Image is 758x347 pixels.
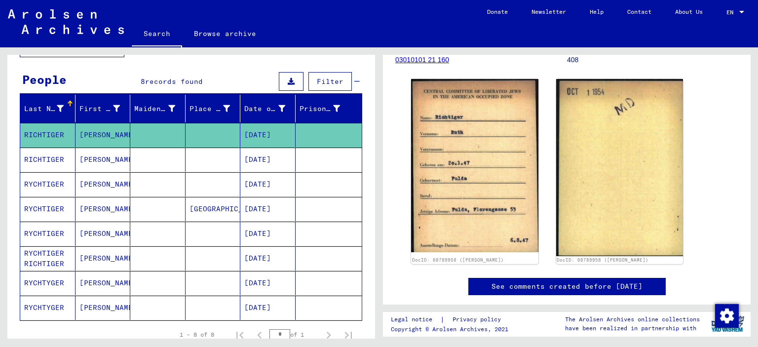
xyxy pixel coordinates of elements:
div: Date of Birth [244,104,285,114]
mat-cell: [PERSON_NAME] [76,222,131,246]
div: Maiden Name [134,104,175,114]
mat-cell: [PERSON_NAME] [76,271,131,295]
a: DocID: 68789958 ([PERSON_NAME]) [412,257,504,263]
mat-cell: [GEOGRAPHIC_DATA] [186,197,241,221]
mat-cell: [PERSON_NAME] [76,172,131,196]
mat-header-cell: Prisoner # [296,95,362,122]
mat-header-cell: Maiden Name [130,95,186,122]
div: Last Name [24,104,64,114]
mat-cell: [DATE] [240,148,296,172]
mat-cell: [PERSON_NAME] [76,246,131,270]
mat-header-cell: First Name [76,95,131,122]
mat-header-cell: Place of Birth [186,95,241,122]
mat-cell: RYCHTIGER [20,222,76,246]
div: Date of Birth [244,101,298,116]
mat-cell: RICHTIGER [20,123,76,147]
mat-cell: [DATE] [240,172,296,196]
div: 1 – 8 of 8 [180,330,214,339]
div: Maiden Name [134,101,188,116]
mat-cell: [PERSON_NAME] [76,148,131,172]
mat-cell: [DATE] [240,246,296,270]
mat-cell: [DATE] [240,296,296,320]
mat-cell: [DATE] [240,123,296,147]
div: of 1 [269,330,319,339]
mat-cell: RYCHTYGER [20,296,76,320]
div: Place of Birth [189,101,243,116]
button: First page [230,325,250,345]
button: Filter [308,72,352,91]
mat-cell: RYCHTIGER [20,172,76,196]
a: 03010101 21 160 [395,56,449,64]
a: See comments created before [DATE] [492,281,643,292]
div: Last Name [24,101,76,116]
div: Prisoner # [300,101,353,116]
a: Privacy policy [445,314,513,325]
mat-cell: RICHTIGER [20,148,76,172]
mat-cell: [PERSON_NAME] [76,197,131,221]
div: Change consent [715,304,738,327]
img: 002.jpg [556,79,683,256]
img: yv_logo.png [709,311,746,336]
span: 8 [141,77,145,86]
div: First Name [79,104,120,114]
img: Change consent [715,304,739,328]
span: EN [726,9,737,16]
img: 001.jpg [411,79,538,252]
button: Previous page [250,325,269,345]
p: Copyright © Arolsen Archives, 2021 [391,325,513,334]
img: Arolsen_neg.svg [8,9,124,34]
p: have been realized in partnership with [565,324,700,333]
mat-header-cell: Date of Birth [240,95,296,122]
div: Prisoner # [300,104,341,114]
span: records found [145,77,203,86]
mat-cell: [DATE] [240,222,296,246]
button: Next page [319,325,339,345]
mat-cell: [PERSON_NAME] [76,296,131,320]
mat-cell: [DATE] [240,271,296,295]
div: People [22,71,67,88]
a: Search [132,22,182,47]
span: Filter [317,77,343,86]
mat-cell: [PERSON_NAME] [76,123,131,147]
mat-cell: RYCHTYGER [20,271,76,295]
div: | [391,314,513,325]
div: Place of Birth [189,104,230,114]
mat-header-cell: Last Name [20,95,76,122]
p: The Arolsen Archives online collections [565,315,700,324]
mat-cell: RYCHTIGER [20,197,76,221]
a: Browse archive [182,22,268,45]
a: DocID: 68789958 ([PERSON_NAME]) [557,257,648,263]
p: 408 [567,55,738,65]
button: Last page [339,325,358,345]
a: Legal notice [391,314,440,325]
mat-cell: [DATE] [240,197,296,221]
div: First Name [79,101,133,116]
mat-cell: RYCHTIGER RICHTIGER [20,246,76,270]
